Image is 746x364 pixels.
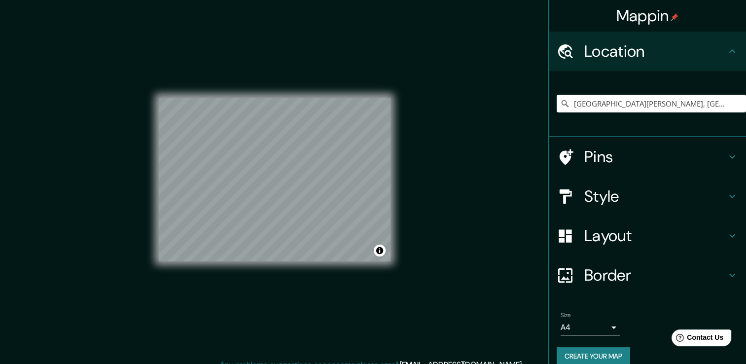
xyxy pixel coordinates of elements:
[549,32,746,71] div: Location
[549,137,746,177] div: Pins
[549,255,746,295] div: Border
[561,320,620,335] div: A4
[671,13,678,21] img: pin-icon.png
[584,41,726,61] h4: Location
[549,177,746,216] div: Style
[584,265,726,285] h4: Border
[557,95,746,112] input: Pick your city or area
[658,326,735,353] iframe: Help widget launcher
[374,245,386,256] button: Toggle attribution
[584,226,726,246] h4: Layout
[584,186,726,206] h4: Style
[584,147,726,167] h4: Pins
[159,98,391,261] canvas: Map
[616,6,679,26] h4: Mappin
[561,311,571,320] label: Size
[549,216,746,255] div: Layout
